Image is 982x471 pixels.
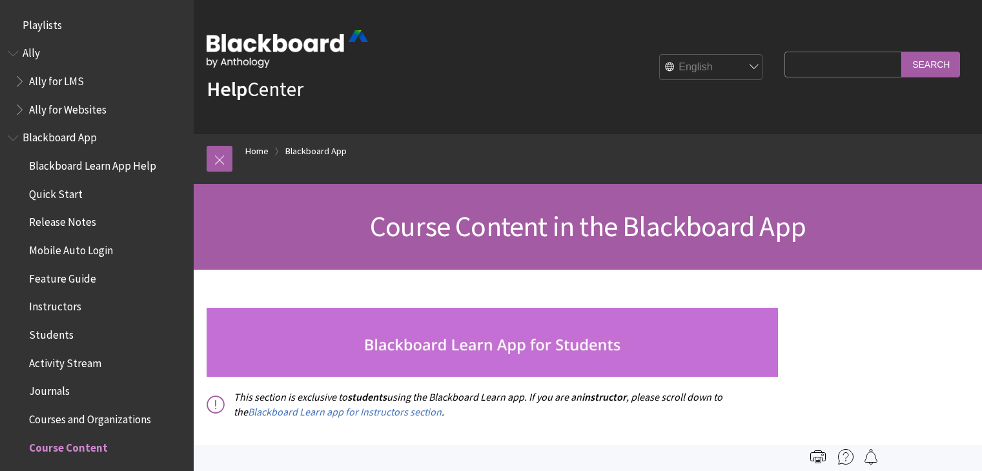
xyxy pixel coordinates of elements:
[248,405,442,419] a: Blackboard Learn app for Instructors section
[29,183,83,201] span: Quick Start
[29,268,96,285] span: Feature Guide
[29,437,108,454] span: Course Content
[347,390,387,403] span: students
[207,390,778,419] p: This section is exclusive to using the Blackboard Learn app. If you are an , please scroll down t...
[29,212,96,229] span: Release Notes
[29,70,84,88] span: Ally for LMS
[245,143,269,159] a: Home
[207,308,778,377] img: studnets_banner
[29,381,70,398] span: Journals
[29,408,151,426] span: Courses and Organizations
[207,76,303,102] a: HelpCenter
[902,52,960,77] input: Search
[29,324,74,341] span: Students
[23,14,62,32] span: Playlists
[370,208,806,244] span: Course Content in the Blackboard App
[838,449,854,465] img: More help
[8,43,186,121] nav: Book outline for Anthology Ally Help
[207,30,368,68] img: Blackboard by Anthology
[863,449,879,465] img: Follow this page
[29,239,113,257] span: Mobile Auto Login
[23,127,97,145] span: Blackboard App
[29,352,101,370] span: Activity Stream
[660,55,763,81] select: Site Language Selector
[8,14,186,36] nav: Book outline for Playlists
[29,155,156,172] span: Blackboard Learn App Help
[582,390,626,403] span: instructor
[207,76,247,102] strong: Help
[285,143,347,159] a: Blackboard App
[29,99,107,116] span: Ally for Websites
[23,43,40,60] span: Ally
[810,449,826,465] img: Print
[29,296,81,314] span: Instructors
